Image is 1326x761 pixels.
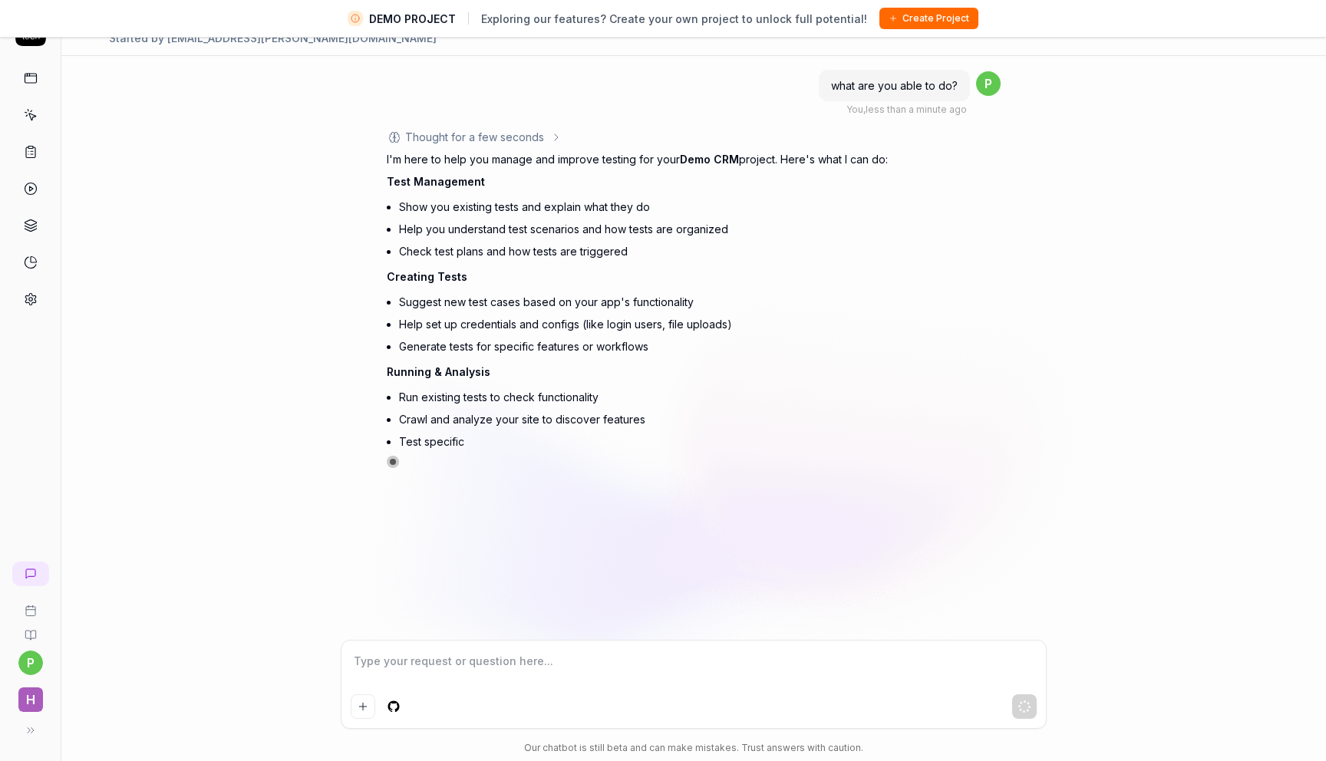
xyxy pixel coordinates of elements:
[846,103,967,117] div: , less than a minute ago
[399,291,924,313] li: Suggest new test cases based on your app's functionality
[831,79,958,92] span: what are you able to do?
[399,335,924,357] li: Generate tests for specific features or workflows
[341,741,1047,755] div: Our chatbot is still beta and can make mistakes. Trust answers with caution.
[109,30,437,46] div: Started by
[167,31,437,44] span: [EMAIL_ADDRESS][PERSON_NAME][DOMAIN_NAME]
[6,675,54,715] button: H
[18,651,43,675] button: p
[680,153,739,166] span: Demo CRM
[846,104,863,115] span: You
[387,365,490,378] span: Running & Analysis
[387,151,924,167] p: I'm here to help you manage and improve testing for your project. Here's what I can do:
[399,218,924,240] li: Help you understand test scenarios and how tests are organized
[18,687,43,712] span: H
[976,71,1001,96] span: p
[387,175,485,188] span: Test Management
[387,270,467,283] span: Creating Tests
[12,562,49,586] a: New conversation
[399,430,924,453] li: Test specific
[6,592,54,617] a: Book a call with us
[399,408,924,430] li: Crawl and analyze your site to discover features
[399,313,924,335] li: Help set up credentials and configs (like login users, file uploads)
[369,11,456,27] span: DEMO PROJECT
[351,694,375,719] button: Add attachment
[879,8,978,29] button: Create Project
[399,240,924,262] li: Check test plans and how tests are triggered
[6,617,54,641] a: Documentation
[481,11,867,27] span: Exploring our features? Create your own project to unlock full potential!
[405,129,544,145] div: Thought for a few seconds
[399,196,924,218] li: Show you existing tests and explain what they do
[399,386,924,408] li: Run existing tests to check functionality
